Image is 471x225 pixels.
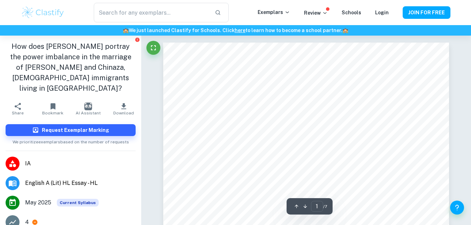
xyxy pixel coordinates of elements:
[146,41,160,55] button: Fullscreen
[76,111,101,115] span: AI Assistant
[94,3,209,22] input: Search for any exemplars...
[258,8,290,16] p: Exemplars
[57,199,99,207] span: Current Syllabus
[42,126,109,134] h6: Request Exemplar Marking
[450,201,464,215] button: Help and Feedback
[403,6,450,19] button: JOIN FOR FREE
[6,124,136,136] button: Request Exemplar Marking
[235,28,245,33] a: here
[135,37,140,42] button: Report issue
[35,99,70,119] button: Bookmark
[6,41,136,93] h1: How does [PERSON_NAME] portray the power imbalance in the marriage of [PERSON_NAME] and Chinaza, ...
[42,111,63,115] span: Bookmark
[25,198,51,207] span: May 2025
[25,179,136,187] span: English A (Lit) HL Essay - HL
[106,99,141,119] button: Download
[57,199,99,207] div: This exemplar is based on the current syllabus. Feel free to refer to it for inspiration/ideas wh...
[71,99,106,119] button: AI Assistant
[13,136,129,145] span: We prioritize exemplars based on the number of requests
[1,27,470,34] h6: We just launched Clastify for Schools. Click to learn how to become a school partner.
[304,9,328,17] p: Review
[375,10,389,15] a: Login
[323,203,327,210] span: / 7
[342,28,348,33] span: 🏫
[12,111,24,115] span: Share
[21,6,65,20] img: Clastify logo
[342,10,361,15] a: Schools
[25,159,136,168] span: IA
[113,111,134,115] span: Download
[123,28,129,33] span: 🏫
[84,103,92,110] img: AI Assistant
